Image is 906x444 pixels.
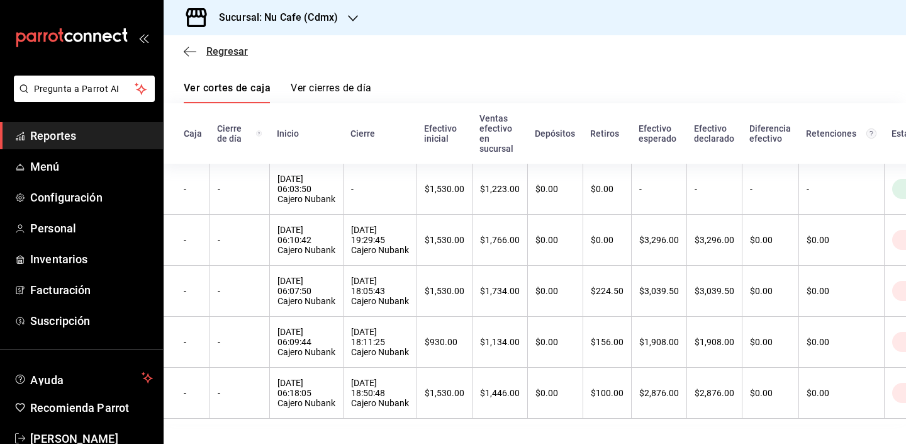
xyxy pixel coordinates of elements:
[425,388,464,398] div: $1,530.00
[750,388,791,398] div: $0.00
[184,82,371,103] div: navigation tabs
[424,123,464,144] div: Efectivo inicial
[749,123,791,144] div: Diferencia efectivo
[535,128,575,139] div: Depósitos
[218,286,262,296] div: -
[639,286,679,296] div: $3,039.50
[277,174,335,204] div: [DATE] 06:03:50 Cajero Nubank
[695,184,734,194] div: -
[694,123,734,144] div: Efectivo declarado
[30,312,153,329] span: Suscripción
[291,82,371,103] a: Ver cierres de día
[209,10,338,25] h3: Sucursal: Nu Cafe (Cdmx)
[639,388,679,398] div: $2,876.00
[591,337,624,347] div: $156.00
[535,184,575,194] div: $0.00
[30,370,137,385] span: Ayuda
[184,82,271,103] a: Ver cortes de caja
[217,123,262,144] div: Cierre de día
[591,388,624,398] div: $100.00
[807,337,876,347] div: $0.00
[218,337,262,347] div: -
[277,225,335,255] div: [DATE] 06:10:42 Cajero Nubank
[184,337,202,347] div: -
[425,337,464,347] div: $930.00
[639,123,679,144] div: Efectivo esperado
[591,286,624,296] div: $224.50
[184,184,202,194] div: -
[750,337,791,347] div: $0.00
[184,388,202,398] div: -
[218,184,262,194] div: -
[695,388,734,398] div: $2,876.00
[591,235,624,245] div: $0.00
[639,184,679,194] div: -
[695,337,734,347] div: $1,908.00
[480,286,520,296] div: $1,734.00
[206,45,248,57] span: Regresar
[535,388,575,398] div: $0.00
[535,286,575,296] div: $0.00
[277,378,335,408] div: [DATE] 06:18:05 Cajero Nubank
[639,337,679,347] div: $1,908.00
[350,128,409,139] div: Cierre
[535,235,575,245] div: $0.00
[807,184,876,194] div: -
[351,184,409,194] div: -
[639,235,679,245] div: $3,296.00
[184,45,248,57] button: Regresar
[425,184,464,194] div: $1,530.00
[351,378,409,408] div: [DATE] 18:50:48 Cajero Nubank
[30,251,153,268] span: Inventarios
[807,235,876,245] div: $0.00
[30,282,153,299] span: Facturación
[807,388,876,398] div: $0.00
[695,235,734,245] div: $3,296.00
[480,235,520,245] div: $1,766.00
[14,76,155,102] button: Pregunta a Parrot AI
[351,327,409,357] div: [DATE] 18:11:25 Cajero Nubank
[30,127,153,144] span: Reportes
[480,337,520,347] div: $1,134.00
[30,399,153,416] span: Recomienda Parrot
[351,276,409,306] div: [DATE] 18:05:43 Cajero Nubank
[807,286,876,296] div: $0.00
[277,276,335,306] div: [DATE] 06:07:50 Cajero Nubank
[218,235,262,245] div: -
[9,91,155,105] a: Pregunta a Parrot AI
[351,225,409,255] div: [DATE] 19:29:45 Cajero Nubank
[277,128,335,139] div: Inicio
[480,184,520,194] div: $1,223.00
[750,235,791,245] div: $0.00
[184,235,202,245] div: -
[750,286,791,296] div: $0.00
[30,189,153,206] span: Configuración
[30,158,153,175] span: Menú
[30,220,153,237] span: Personal
[806,128,876,139] div: Retenciones
[750,184,791,194] div: -
[695,286,734,296] div: $3,039.50
[138,33,148,43] button: open_drawer_menu
[425,235,464,245] div: $1,530.00
[591,184,624,194] div: $0.00
[218,388,262,398] div: -
[866,128,876,139] svg: Total de retenciones de propinas registradas
[184,128,202,139] div: Caja
[184,286,202,296] div: -
[425,286,464,296] div: $1,530.00
[535,337,575,347] div: $0.00
[590,128,624,139] div: Retiros
[479,113,520,154] div: Ventas efectivo en sucursal
[277,327,335,357] div: [DATE] 06:09:44 Cajero Nubank
[256,128,262,139] svg: El número de cierre de día es consecutivo y consolida todos los cortes de caja previos en un únic...
[480,388,520,398] div: $1,446.00
[34,83,135,96] span: Pregunta a Parrot AI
